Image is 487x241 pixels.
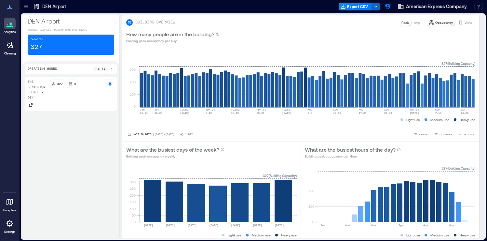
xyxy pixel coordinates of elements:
[2,16,18,36] a: Analytics
[3,208,17,212] p: Floorplans
[308,189,314,193] tspan: 200
[401,20,409,25] p: Peak
[397,224,403,227] text: 12pm
[130,80,136,84] tspan: 200
[31,43,42,52] p: 327
[371,224,376,227] text: 8am
[166,224,175,227] text: [DATE]
[231,224,240,227] text: [DATE]
[384,112,392,114] text: 24-30
[435,20,453,25] p: Occupancy
[57,81,63,86] p: 327
[185,132,193,136] p: 1 Day
[187,224,197,227] text: [DATE]
[206,112,212,114] text: 6-12
[135,20,175,25] p: BUILDING OVERVIEW
[96,67,105,71] p: 1a - 12a
[144,224,153,227] text: [DATE]
[430,117,449,122] p: Medium use
[253,224,262,227] text: [DATE]
[282,112,291,114] text: [DATE]
[282,108,291,111] text: [DATE]
[433,131,453,138] button: COMPARE
[231,108,240,111] text: [DATE]
[130,68,136,71] tspan: 300
[406,233,420,238] p: Light use
[339,3,372,10] button: Export CSV
[130,92,136,96] tspan: 100
[414,20,420,25] p: Avg
[305,154,401,159] p: Building peak occupancy per Hour
[410,112,419,114] text: [DATE]
[4,30,16,34] p: Analytics
[134,104,136,108] tspan: 0
[358,108,363,111] text: AUG
[130,187,136,190] tspan: 250
[435,112,441,114] text: 7-13
[430,233,449,238] p: Medium use
[228,233,241,238] p: Light use
[308,204,314,208] tspan: 100
[345,224,350,227] text: 4am
[406,117,420,122] p: Light use
[74,81,76,86] p: 0
[132,213,136,217] tspan: 50
[126,154,224,159] p: Building peak occupancy weekly
[435,108,440,111] text: SEP
[130,193,136,197] tspan: 200
[252,233,271,238] p: Medium use
[28,16,114,25] p: DEN Airport
[28,67,57,72] p: Operating Hours
[423,224,428,227] text: 4pm
[358,112,366,114] text: 17-23
[319,224,325,227] text: 12am
[140,108,145,111] text: JUN
[209,224,219,227] text: [DATE]
[312,220,314,224] tspan: 0
[231,112,239,114] text: 13-19
[206,108,215,111] text: [DATE]
[130,200,136,204] tspan: 150
[308,112,313,114] text: 3-9
[2,37,18,57] a: Cleaning
[410,108,419,111] text: [DATE]
[460,117,475,122] p: Heavy use
[130,180,136,184] tspan: 300
[126,38,220,43] p: Building peak occupancy per Day
[384,108,389,111] text: AUG
[126,131,176,138] button: Last 90 Days |[DATE]-[DATE]
[281,233,297,238] p: Heavy use
[275,224,284,227] text: [DATE]
[134,220,136,224] tspan: 0
[130,207,136,211] tspan: 100
[413,131,430,138] button: EXPORT
[461,108,466,111] text: SEP
[31,38,43,41] p: Capacity
[4,230,15,234] p: Settings
[28,80,47,100] p: The Centurion Lounge - DEN
[155,108,159,111] text: JUN
[419,132,429,136] span: EXPORT
[126,30,214,38] p: How many people are in the building?
[257,112,264,114] text: 20-26
[333,112,341,114] text: 10-16
[440,132,452,136] span: COMPARE
[396,1,469,12] button: American Express Company
[42,3,66,10] p: DEN Airport
[4,52,16,55] p: Cleaning
[333,108,338,111] text: AUG
[180,112,189,114] text: [DATE]
[465,20,472,25] p: Visits
[406,3,467,10] span: American Express Company
[461,112,468,114] text: 14-20
[456,131,475,138] button: OPTIONS
[2,216,18,236] a: Settings
[257,108,266,111] text: [DATE]
[126,146,219,154] p: What are the busiest days of the week?
[460,233,475,238] p: Heavy use
[180,108,189,111] text: [DATE]
[28,28,114,32] p: [STREET_ADDRESS][PERSON_NAME][US_STATE]
[305,146,396,154] p: What are the busiest hours of the day?
[463,132,474,136] span: OPTIONS
[449,224,454,227] text: 8pm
